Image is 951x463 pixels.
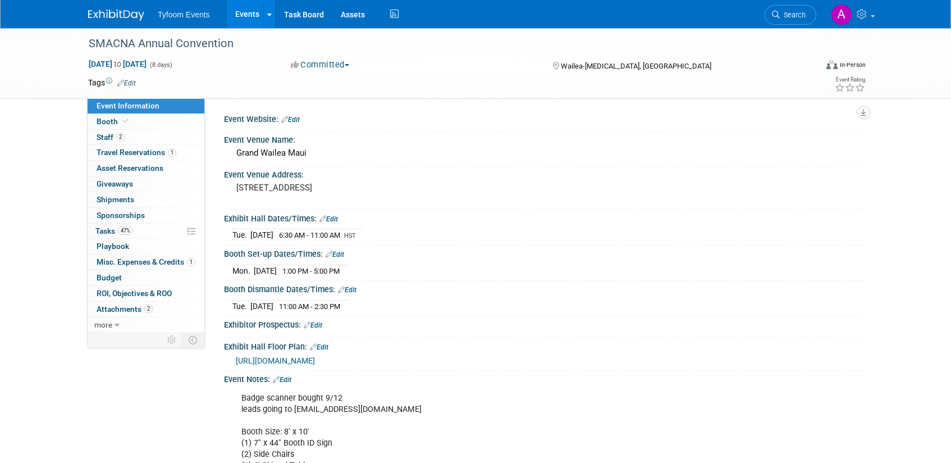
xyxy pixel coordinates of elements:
[88,270,204,285] a: Budget
[831,4,852,25] img: Angie Nichols
[97,179,133,188] span: Giveaways
[187,258,195,266] span: 1
[116,133,125,141] span: 2
[112,60,123,69] span: to
[224,111,863,125] div: Event Website:
[97,211,145,220] span: Sponsorships
[88,161,204,176] a: Asset Reservations
[273,376,291,384] a: Edit
[835,77,865,83] div: Event Rating
[88,98,204,114] a: Event Information
[168,148,176,157] span: 1
[287,59,354,71] button: Committed
[95,226,133,235] span: Tasks
[224,371,863,385] div: Event Notes:
[97,133,125,142] span: Staff
[88,77,136,88] td: Tags
[236,183,478,193] pre: [STREET_ADDRESS]
[224,281,863,296] div: Booth Dismantle Dates/Times:
[88,10,144,21] img: ExhibitDay
[97,101,159,110] span: Event Information
[232,144,854,162] div: Grand Wailea Maui
[118,226,133,235] span: 47%
[826,60,838,69] img: Format-Inperson.png
[97,257,195,266] span: Misc. Expenses & Credits
[88,114,204,129] a: Booth
[88,130,204,145] a: Staff2
[780,11,806,19] span: Search
[158,10,210,19] span: Tyfoom Events
[97,289,172,298] span: ROI, Objectives & ROO
[149,61,172,69] span: (8 days)
[232,300,250,312] td: Tue.
[97,242,129,251] span: Playbook
[281,116,300,124] a: Edit
[224,316,863,331] div: Exhibitor Prospectus:
[250,300,273,312] td: [DATE]
[123,118,129,124] i: Booth reservation complete
[97,117,131,126] span: Booth
[88,176,204,192] a: Giveaways
[97,148,176,157] span: Travel Reservations
[97,273,122,282] span: Budget
[279,302,340,311] span: 11:00 AM - 2:30 PM
[85,34,799,54] div: SMACNA Annual Convention
[88,239,204,254] a: Playbook
[232,229,250,241] td: Tue.
[144,305,153,313] span: 2
[344,232,356,239] span: HST
[250,229,273,241] td: [DATE]
[319,215,338,223] a: Edit
[224,338,863,353] div: Exhibit Hall Floor Plan:
[224,131,863,146] div: Event Venue Name:
[117,79,136,87] a: Edit
[839,61,866,69] div: In-Person
[162,333,182,347] td: Personalize Event Tab Strip
[338,286,356,294] a: Edit
[304,321,322,329] a: Edit
[88,208,204,223] a: Sponsorships
[232,265,254,276] td: Mon.
[750,58,866,75] div: Event Format
[88,192,204,207] a: Shipments
[88,224,204,239] a: Tasks47%
[88,145,204,160] a: Travel Reservations1
[94,320,112,329] span: more
[88,302,204,317] a: Attachments2
[254,265,277,276] td: [DATE]
[765,5,816,25] a: Search
[224,246,863,260] div: Booth Set-up Dates/Times:
[97,305,153,314] span: Attachments
[88,286,204,301] a: ROI, Objectives & ROO
[88,317,204,333] a: more
[88,59,147,69] span: [DATE] [DATE]
[224,210,863,225] div: Exhibit Hall Dates/Times:
[561,62,711,70] span: Wailea-[MEDICAL_DATA], [GEOGRAPHIC_DATA]
[224,166,863,180] div: Event Venue Address:
[97,164,163,173] span: Asset Reservations
[282,267,340,275] span: 1:00 PM - 5:00 PM
[279,231,340,239] span: 6:30 AM - 11:00 AM
[236,356,315,365] a: [URL][DOMAIN_NAME]
[326,251,344,258] a: Edit
[88,255,204,270] a: Misc. Expenses & Credits1
[97,195,134,204] span: Shipments
[182,333,205,347] td: Toggle Event Tabs
[310,343,328,351] a: Edit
